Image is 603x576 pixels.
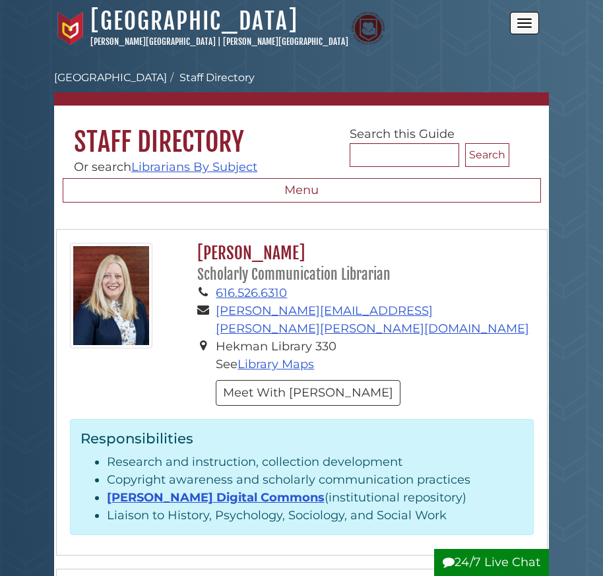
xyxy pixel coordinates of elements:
li: Liaison to History, Psychology, Sociology, and Social Work [107,507,523,525]
a: Librarians By Subject [131,160,257,174]
nav: breadcrumb [54,70,549,106]
button: Menu [63,178,541,203]
h1: Staff Directory [54,106,549,158]
h2: [PERSON_NAME] [191,243,534,284]
a: [PERSON_NAME][GEOGRAPHIC_DATA] [90,36,216,47]
span: | [218,36,221,47]
h3: Responsibilities [80,430,523,447]
a: 616.526.6310 [216,286,287,300]
img: Calvin Theological Seminary [352,12,385,45]
span: Or search [74,160,257,174]
a: [PERSON_NAME][GEOGRAPHIC_DATA] [223,36,348,47]
a: [GEOGRAPHIC_DATA] [90,7,298,36]
button: Search [465,143,509,167]
button: Open the menu [510,12,539,34]
a: [PERSON_NAME] Digital Commons [107,490,325,505]
small: Scholarly Communication Librarian [197,266,391,283]
a: Library Maps [238,357,314,371]
li: Research and instruction, collection development [107,453,523,471]
li: Hekman Library 330 See [216,338,533,373]
a: [PERSON_NAME][EMAIL_ADDRESS][PERSON_NAME][PERSON_NAME][DOMAIN_NAME] [216,304,529,336]
img: Calvin University [54,12,87,45]
li: Copyright awareness and scholarly communication practices [107,471,523,489]
li: (institutional repository) [107,489,523,507]
a: Staff Directory [179,71,255,84]
img: gina_bolger_125x160.jpg [70,243,152,348]
button: Meet With [PERSON_NAME] [216,380,400,406]
button: 24/7 Live Chat [434,549,549,576]
a: [GEOGRAPHIC_DATA] [54,71,167,84]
